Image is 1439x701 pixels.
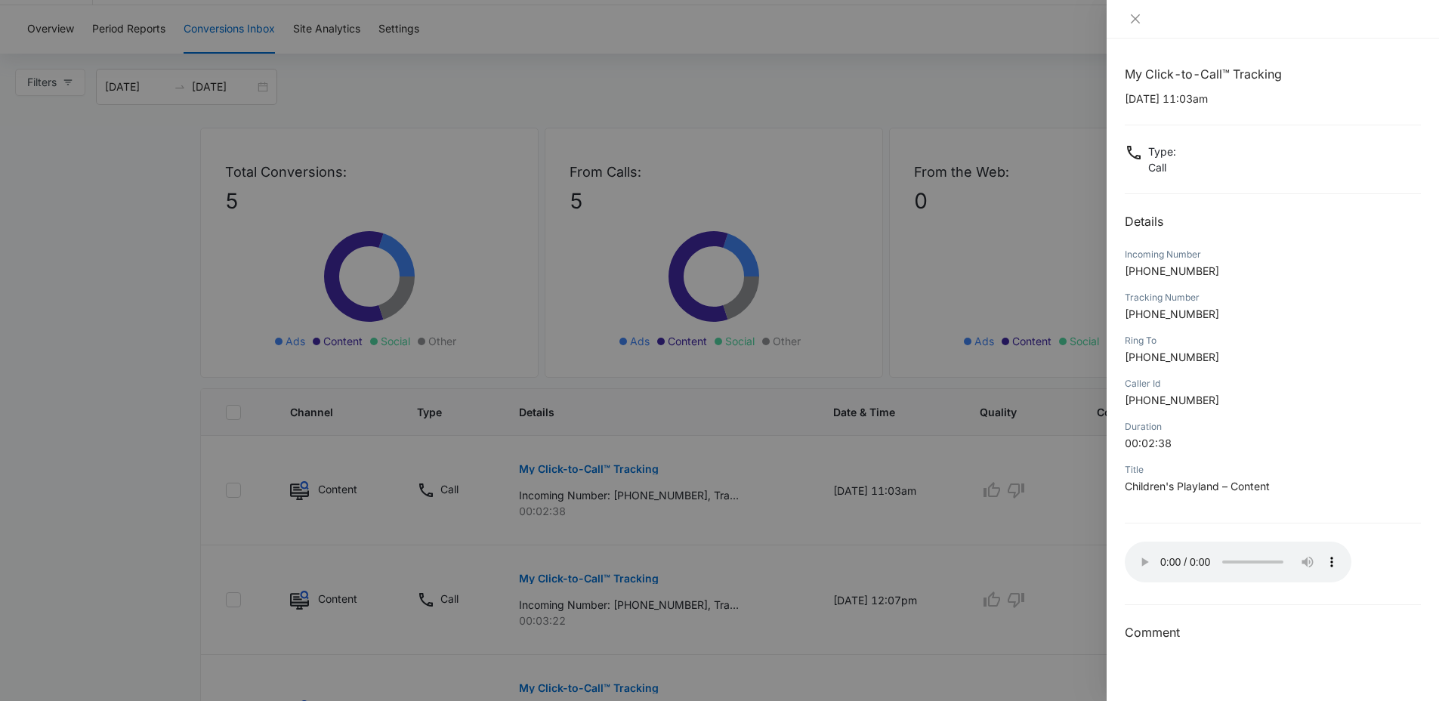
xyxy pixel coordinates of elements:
h3: Comment [1125,623,1421,641]
span: 00:02:38 [1125,437,1172,449]
span: [PHONE_NUMBER] [1125,350,1219,363]
div: Title [1125,463,1421,477]
div: Duration [1125,420,1421,434]
h1: My Click-to-Call™ Tracking [1125,65,1421,83]
div: Caller Id [1125,377,1421,391]
button: Close [1125,12,1146,26]
p: Call [1148,159,1176,175]
p: [DATE] 11:03am [1125,91,1421,107]
div: Incoming Number [1125,248,1421,261]
div: Tracking Number [1125,291,1421,304]
span: close [1129,13,1141,25]
div: Ring To [1125,334,1421,347]
span: [PHONE_NUMBER] [1125,264,1219,277]
span: [PHONE_NUMBER] [1125,394,1219,406]
span: Children's Playland – Content [1125,480,1270,493]
audio: Your browser does not support the audio tag. [1125,542,1351,582]
p: Type : [1148,144,1176,159]
h2: Details [1125,212,1421,230]
span: [PHONE_NUMBER] [1125,307,1219,320]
